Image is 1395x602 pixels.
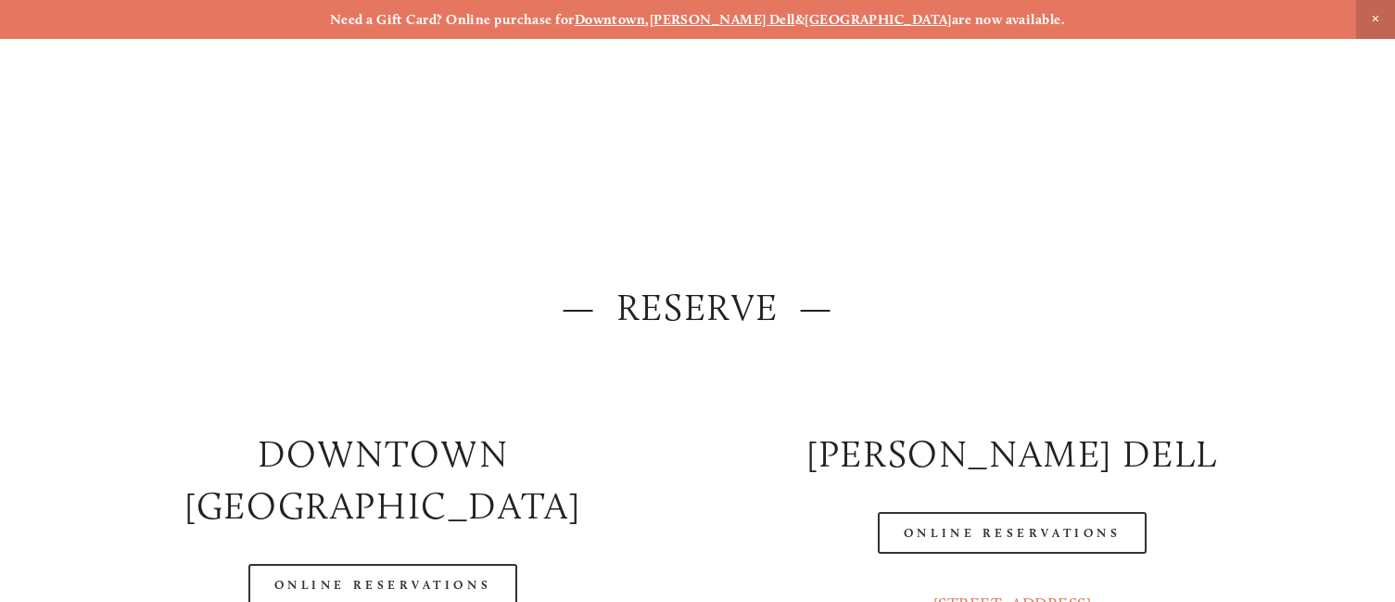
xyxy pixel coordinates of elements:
strong: Need a Gift Card? Online purchase for [330,11,575,28]
h2: [PERSON_NAME] DELL [714,429,1312,480]
strong: , [645,11,649,28]
a: [GEOGRAPHIC_DATA] [805,11,952,28]
a: [PERSON_NAME] Dell [650,11,795,28]
a: Downtown [575,11,646,28]
a: Online Reservations [878,512,1147,554]
strong: are now available. [952,11,1065,28]
strong: & [795,11,805,28]
h2: Downtown [GEOGRAPHIC_DATA] [83,429,681,532]
h2: — Reserve — [83,282,1311,334]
